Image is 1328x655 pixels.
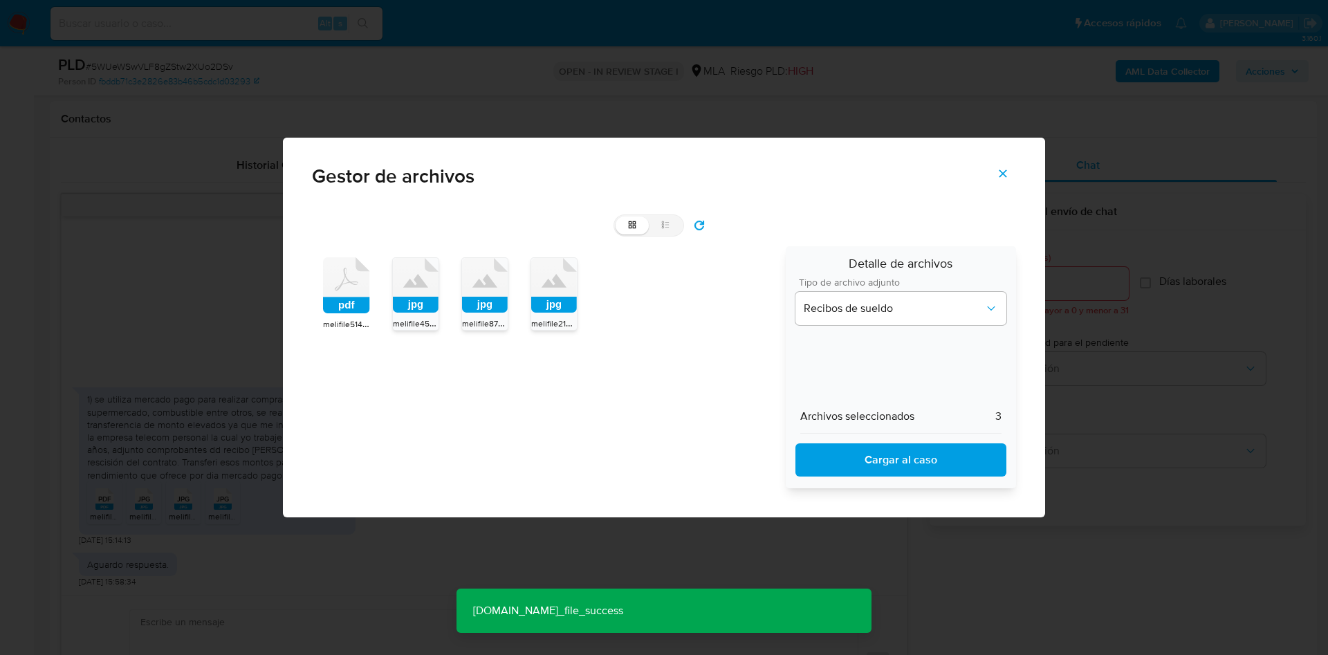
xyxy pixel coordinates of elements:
[795,256,1006,277] span: Detalle de archivos
[531,316,655,330] span: melifile2122752551822159515.jpg
[979,157,1027,190] button: Cerrar
[799,277,1010,287] span: Tipo de archivo adjunto
[393,316,520,330] span: melifile4588787325791734728.jpg
[795,292,1006,325] button: document types
[461,257,508,331] div: jpgmelifile8742938034506646915.jpg
[392,257,439,331] div: jpgmelifile4588787325791734728.jpg
[684,214,714,237] button: refresh
[462,316,592,330] span: melifile8742938034506646915.jpg
[795,443,1006,477] button: Descargar
[312,167,1016,186] span: Gestor de archivos
[804,302,984,315] span: Recibos de sueldo
[800,409,914,423] span: Archivos seleccionados
[323,317,452,331] span: melifile5144297430420523765.pdf
[323,257,370,331] div: pdfmelifile5144297430420523765.pdf
[531,257,578,331] div: jpgmelifile2122752551822159515.jpg
[813,445,988,475] span: Cargar al caso
[995,409,1002,423] span: 3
